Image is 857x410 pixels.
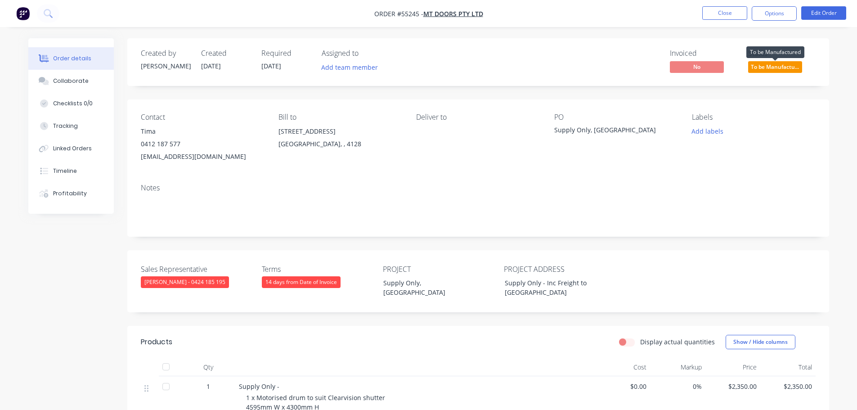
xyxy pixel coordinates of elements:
button: Add team member [316,61,382,73]
button: Linked Orders [28,137,114,160]
div: Timeline [53,167,77,175]
div: Price [705,358,761,376]
div: Linked Orders [53,144,92,153]
span: Supply Only - [239,382,279,391]
span: [DATE] [201,62,221,70]
div: Cost [595,358,651,376]
span: $2,350.00 [764,382,812,391]
span: To be Manufactu... [748,61,802,72]
button: Add team member [322,61,383,73]
img: Factory [16,7,30,20]
div: Collaborate [53,77,89,85]
span: [DATE] [261,62,281,70]
span: Order #55245 - [374,9,423,18]
div: Required [261,49,311,58]
div: Tima0412 187 577[EMAIL_ADDRESS][DOMAIN_NAME] [141,125,264,163]
div: Deliver to [416,113,539,122]
div: Contact [141,113,264,122]
div: Supply Only, [GEOGRAPHIC_DATA] [376,276,489,299]
label: PROJECT [383,264,495,275]
button: Show / Hide columns [726,335,795,349]
div: Supply Only - Inc Freight to [GEOGRAPHIC_DATA] [498,276,610,299]
div: Order details [53,54,91,63]
div: Total [760,358,816,376]
div: [GEOGRAPHIC_DATA], , 4128 [278,138,402,150]
label: Display actual quantities [640,337,715,347]
span: $2,350.00 [709,382,757,391]
label: Terms [262,264,374,275]
div: Qty [181,358,235,376]
a: MT Doors Pty Ltd [423,9,483,18]
span: 0% [654,382,702,391]
div: 14 days from Date of Invoice [262,276,341,288]
div: [STREET_ADDRESS][GEOGRAPHIC_DATA], , 4128 [278,125,402,154]
button: Checklists 0/0 [28,92,114,115]
span: $0.00 [599,382,647,391]
div: Created [201,49,251,58]
div: [EMAIL_ADDRESS][DOMAIN_NAME] [141,150,264,163]
div: Notes [141,184,816,192]
div: Checklists 0/0 [53,99,93,108]
button: Tracking [28,115,114,137]
button: Edit Order [801,6,846,20]
span: 1 [206,382,210,391]
span: No [670,61,724,72]
div: [PERSON_NAME] [141,61,190,71]
button: Add labels [687,125,728,137]
button: Close [702,6,747,20]
button: Profitability [28,182,114,205]
button: Collaborate [28,70,114,92]
label: Sales Representative [141,264,253,275]
div: Supply Only, [GEOGRAPHIC_DATA] [554,125,667,138]
div: Bill to [278,113,402,122]
div: Labels [692,113,815,122]
label: PROJECT ADDRESS [504,264,616,275]
div: [PERSON_NAME] - 0424 185 195 [141,276,229,288]
div: Tima [141,125,264,138]
div: Tracking [53,122,78,130]
button: Options [752,6,797,21]
button: To be Manufactu... [748,61,802,75]
div: To be Manufactured [746,46,804,58]
div: 0412 187 577 [141,138,264,150]
div: Markup [650,358,705,376]
div: [STREET_ADDRESS] [278,125,402,138]
div: Products [141,337,172,347]
div: Assigned to [322,49,412,58]
button: Timeline [28,160,114,182]
div: Profitability [53,189,87,198]
div: PO [554,113,678,122]
div: Invoiced [670,49,737,58]
div: Created by [141,49,190,58]
button: Order details [28,47,114,70]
